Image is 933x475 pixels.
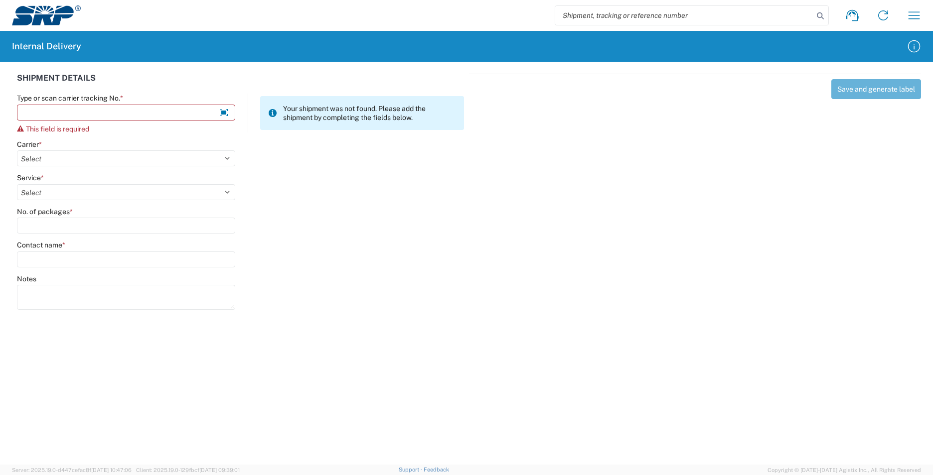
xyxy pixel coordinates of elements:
label: Service [17,173,44,182]
a: Feedback [424,467,449,473]
span: [DATE] 10:47:06 [91,467,132,473]
img: srp [12,5,81,25]
label: Contact name [17,240,65,249]
label: Carrier [17,140,42,149]
label: Type or scan carrier tracking No. [17,94,123,103]
div: SHIPMENT DETAILS [17,74,464,94]
span: Client: 2025.19.0-129fbcf [136,467,240,473]
span: This field is required [26,125,89,133]
span: Copyright © [DATE]-[DATE] Agistix Inc., All Rights Reserved [768,466,921,475]
span: Your shipment was not found. Please add the shipment by completing the fields below. [283,104,456,122]
label: Notes [17,274,36,283]
h2: Internal Delivery [12,40,81,52]
span: [DATE] 09:39:01 [199,467,240,473]
a: Support [399,467,424,473]
label: No. of packages [17,207,73,216]
input: Shipment, tracking or reference number [555,6,813,25]
span: Server: 2025.19.0-d447cefac8f [12,467,132,473]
